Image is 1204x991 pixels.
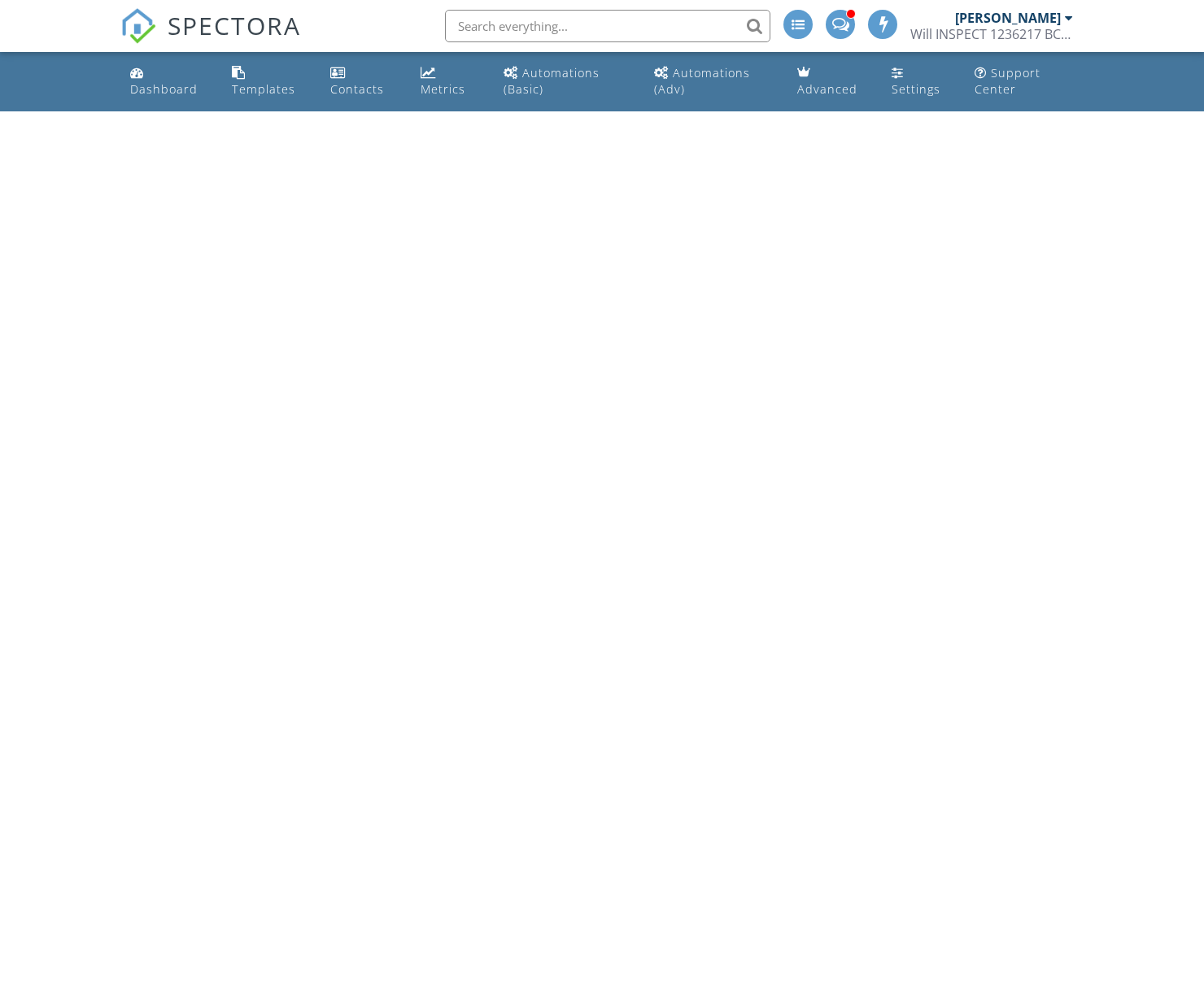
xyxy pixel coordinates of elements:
a: Advanced [791,59,872,105]
a: Automations (Advanced) [648,59,778,105]
a: SPECTORA [120,22,301,56]
div: Support Center [975,65,1040,97]
span: SPECTORA [168,8,301,42]
div: Settings [892,81,940,97]
input: Search everything... [445,10,770,42]
div: Automations (Adv) [654,65,750,97]
a: Metrics [414,59,484,105]
div: Dashboard [130,81,198,97]
a: Contacts [324,59,402,105]
div: Automations (Basic) [504,65,600,97]
div: Will INSPECT 1236217 BC LTD [910,26,1073,42]
a: Templates [225,59,311,105]
div: Metrics [421,81,465,97]
div: Advanced [797,81,857,97]
img: The Best Home Inspection Software - Spectora [120,8,156,44]
a: Automations (Basic) [497,59,635,105]
div: Templates [232,81,295,97]
a: Support Center [968,59,1080,105]
div: Contacts [330,81,384,97]
a: Dashboard [124,59,212,105]
div: [PERSON_NAME] [955,10,1061,26]
a: Settings [885,59,956,105]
